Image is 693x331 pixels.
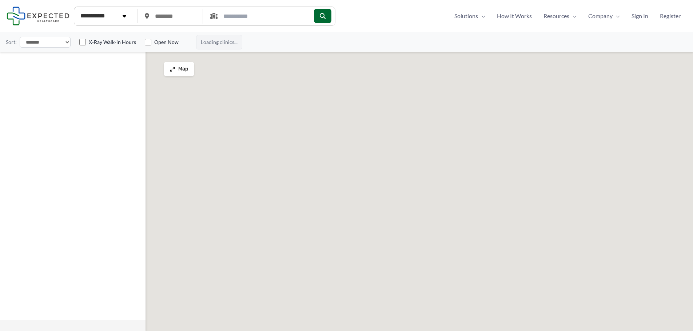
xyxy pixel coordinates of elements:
[7,7,69,25] img: Expected Healthcare Logo - side, dark font, small
[491,11,538,21] a: How It Works
[543,11,569,21] span: Resources
[582,11,626,21] a: CompanyMenu Toggle
[538,11,582,21] a: ResourcesMenu Toggle
[178,66,188,72] span: Map
[478,11,485,21] span: Menu Toggle
[89,39,136,46] label: X-Ray Walk-in Hours
[569,11,577,21] span: Menu Toggle
[660,11,681,21] span: Register
[454,11,478,21] span: Solutions
[449,11,491,21] a: SolutionsMenu Toggle
[154,39,179,46] label: Open Now
[613,11,620,21] span: Menu Toggle
[632,11,648,21] span: Sign In
[626,11,654,21] a: Sign In
[497,11,532,21] span: How It Works
[164,62,194,76] button: Map
[170,66,175,72] img: Maximize
[196,35,242,49] span: Loading clinics...
[654,11,686,21] a: Register
[588,11,613,21] span: Company
[6,37,17,47] label: Sort:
